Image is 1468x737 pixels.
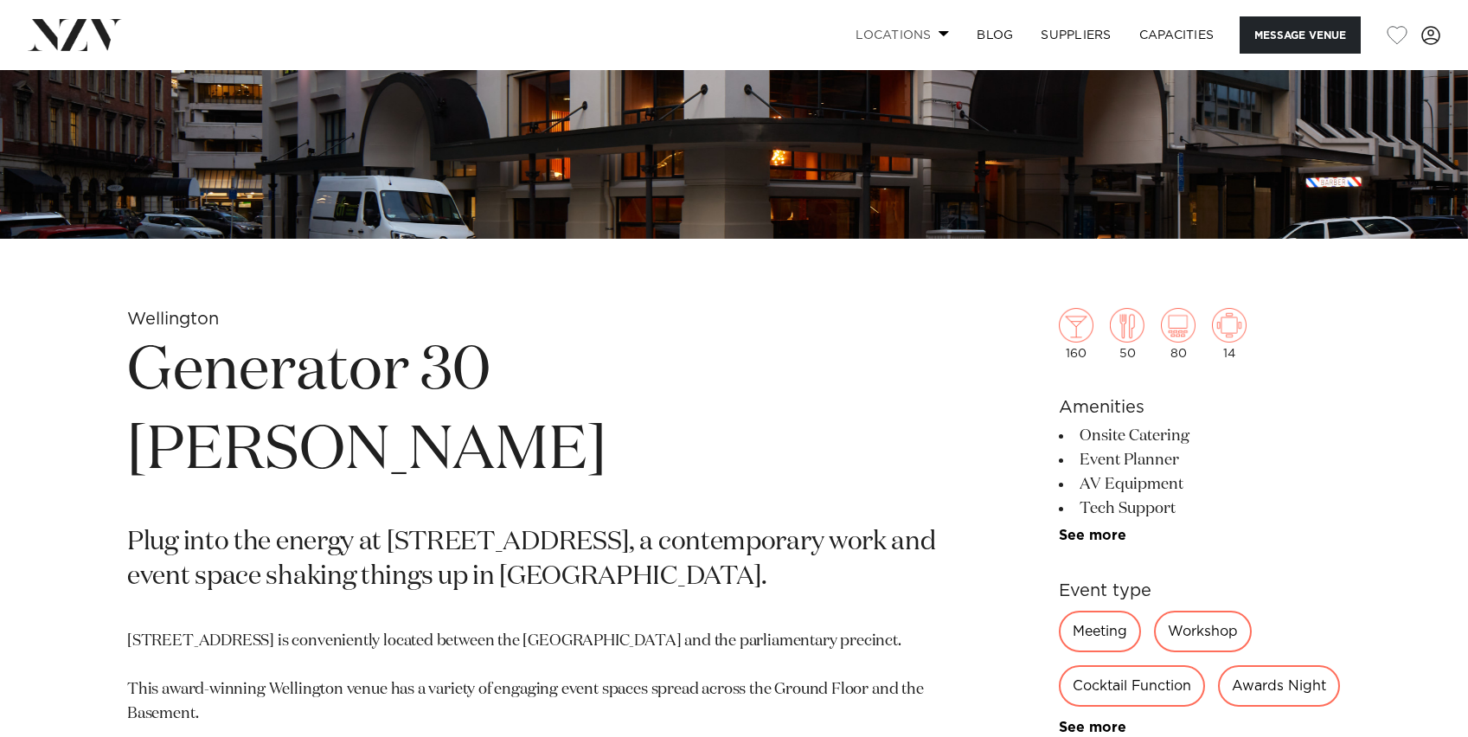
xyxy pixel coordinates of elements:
div: 50 [1110,308,1144,360]
div: Cocktail Function [1059,665,1205,707]
img: cocktail.png [1059,308,1093,343]
div: Workshop [1154,611,1252,652]
h6: Event type [1059,578,1341,604]
div: Awards Night [1218,665,1340,707]
small: Wellington [127,311,219,328]
img: nzv-logo.png [28,19,122,50]
img: meeting.png [1212,308,1247,343]
button: Message Venue [1240,16,1361,54]
a: Locations [842,16,963,54]
li: Event Planner [1059,448,1341,472]
div: 14 [1212,308,1247,360]
a: Capacities [1125,16,1228,54]
li: Onsite Catering [1059,424,1341,448]
div: Meeting [1059,611,1141,652]
li: Tech Support [1059,497,1341,521]
div: 80 [1161,308,1196,360]
h6: Amenities [1059,394,1341,420]
a: BLOG [963,16,1027,54]
p: Plug into the energy at [STREET_ADDRESS], a contemporary work and event space shaking things up i... [127,526,936,595]
li: AV Equipment [1059,472,1341,497]
h1: Generator 30 [PERSON_NAME] [127,332,936,491]
img: theatre.png [1161,308,1196,343]
a: SUPPLIERS [1027,16,1125,54]
div: 160 [1059,308,1093,360]
img: dining.png [1110,308,1144,343]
